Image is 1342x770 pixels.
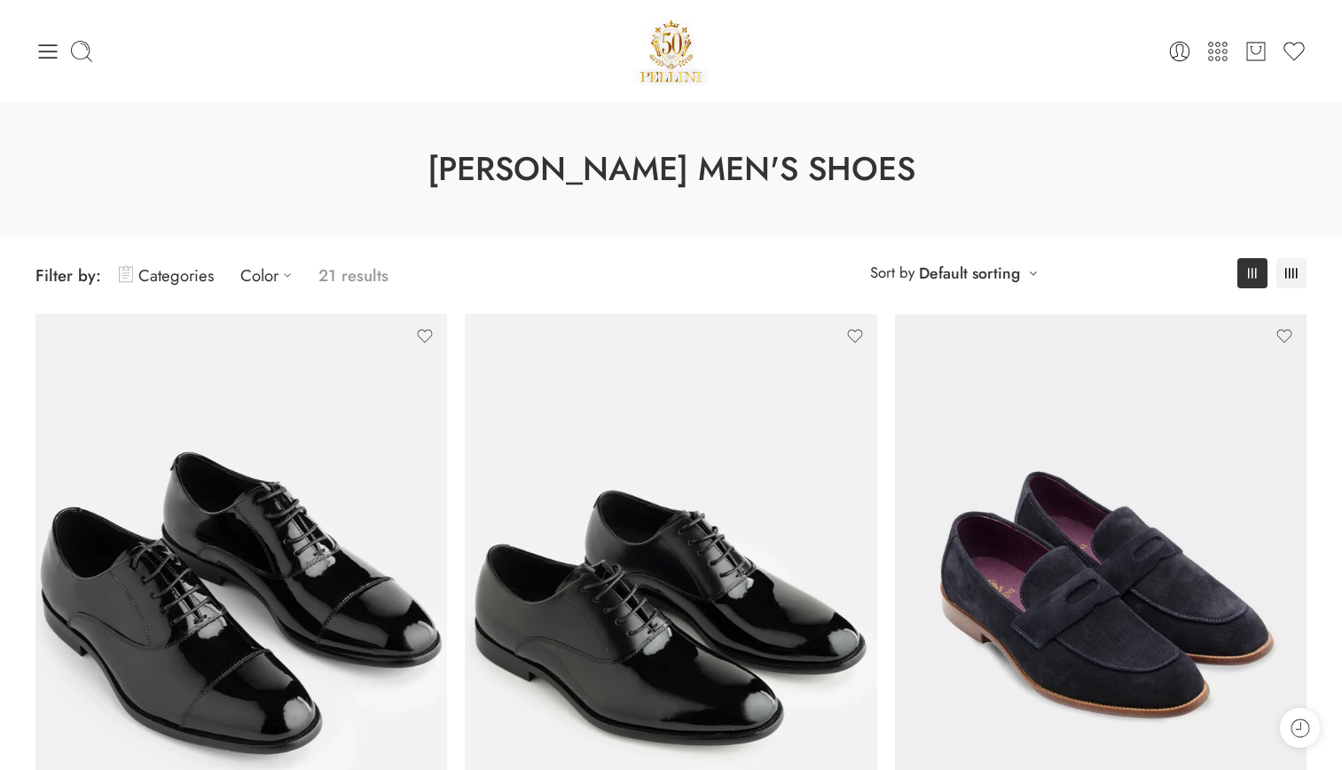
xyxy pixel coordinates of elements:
p: 21 results [318,255,388,296]
a: Color [240,255,301,296]
a: Cart [1244,39,1268,64]
a: Default sorting [919,261,1020,286]
a: Login / Register [1167,39,1192,64]
h1: [PERSON_NAME] Men's Shoes [44,146,1298,192]
a: Pellini - [633,13,710,89]
a: Wishlist [1282,39,1307,64]
a: Categories [119,255,214,296]
span: Filter by: [35,263,101,287]
span: Sort by [870,258,914,287]
img: Pellini [633,13,710,89]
